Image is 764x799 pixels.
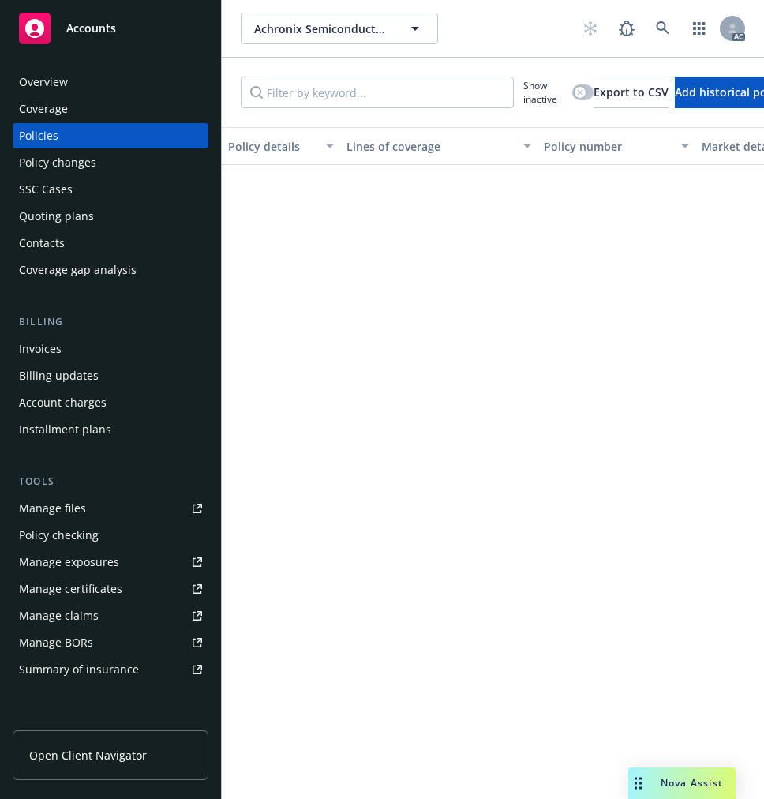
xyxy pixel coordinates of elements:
[222,127,340,165] button: Policy details
[19,231,65,256] div: Contacts
[13,96,208,122] a: Coverage
[13,603,208,628] a: Manage claims
[537,127,695,165] button: Policy number
[13,417,208,442] a: Installment plans
[683,13,715,44] a: Switch app
[13,257,208,283] a: Coverage gap analysis
[13,550,208,575] a: Manage exposures
[13,6,208,51] a: Accounts
[13,714,208,730] div: Analytics hub
[594,84,668,99] span: Export to CSV
[13,69,208,95] a: Overview
[19,523,99,548] div: Policy checking
[628,767,648,799] div: Drag to move
[66,22,116,35] span: Accounts
[523,79,566,106] span: Show inactive
[19,550,119,575] div: Manage exposures
[19,336,62,362] div: Invoices
[19,363,99,388] div: Billing updates
[19,417,111,442] div: Installment plans
[340,127,537,165] button: Lines of coverage
[13,474,208,490] div: Tools
[13,150,208,175] a: Policy changes
[594,77,668,108] button: Export to CSV
[19,576,122,602] div: Manage certificates
[13,231,208,256] a: Contacts
[13,177,208,202] a: SSC Cases
[19,657,139,682] div: Summary of insurance
[19,204,94,229] div: Quoting plans
[19,390,107,415] div: Account charges
[19,496,86,521] div: Manage files
[13,390,208,415] a: Account charges
[346,138,514,155] div: Lines of coverage
[13,657,208,682] a: Summary of insurance
[13,523,208,548] a: Policy checking
[13,336,208,362] a: Invoices
[575,13,606,44] a: Start snowing
[13,314,208,330] div: Billing
[19,630,93,655] div: Manage BORs
[544,138,672,155] div: Policy number
[19,150,96,175] div: Policy changes
[241,13,438,44] button: Achronix Semiconductor Corporation
[13,123,208,148] a: Policies
[19,257,137,283] div: Coverage gap analysis
[13,630,208,655] a: Manage BORs
[254,21,391,37] span: Achronix Semiconductor Corporation
[13,204,208,229] a: Quoting plans
[19,603,99,628] div: Manage claims
[228,138,316,155] div: Policy details
[611,13,642,44] a: Report a Bug
[13,576,208,602] a: Manage certificates
[19,123,58,148] div: Policies
[19,177,73,202] div: SSC Cases
[661,776,723,790] span: Nova Assist
[13,496,208,521] a: Manage files
[241,77,514,108] input: Filter by keyword...
[628,767,736,799] button: Nova Assist
[19,69,68,95] div: Overview
[29,747,147,763] span: Open Client Navigator
[647,13,679,44] a: Search
[19,96,68,122] div: Coverage
[13,363,208,388] a: Billing updates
